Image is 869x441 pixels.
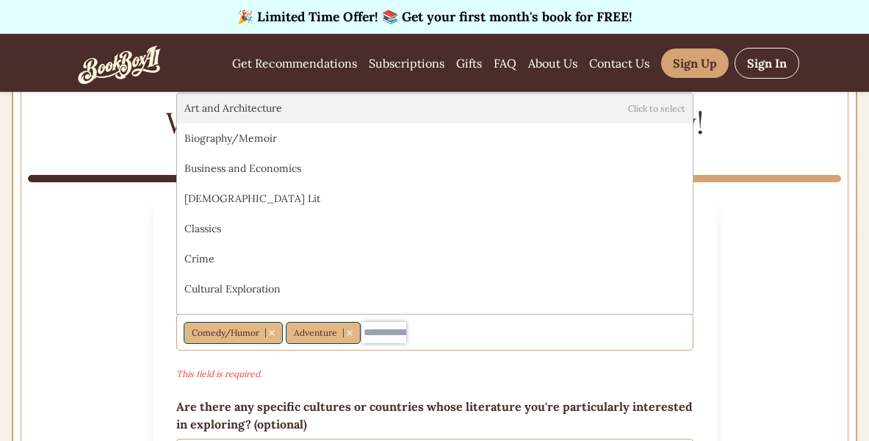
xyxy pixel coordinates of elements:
div: Crime [177,244,693,274]
div: Cultural Exploration [177,274,693,304]
div: Adventure [286,322,361,344]
a: Gifts [456,54,482,72]
h1: What's Your Perfect Read? Find Out Now! [28,100,841,151]
a: Contact Us [589,54,649,72]
img: BookBoxAI Logo [71,17,170,109]
a: Get Recommendations [232,54,357,72]
div: Classics [177,214,693,244]
label: Are there any specific cultures or countries whose literature you're particularly interested in e... [176,398,693,433]
div: Drama [177,304,693,334]
input: Select options [362,322,406,343]
div: Art and Architecture [177,93,693,123]
button: Remove item: adventure [343,329,356,337]
a: Sign In [735,48,799,79]
div: Comedy/Humor [184,322,283,344]
a: Sign Up [661,49,729,78]
a: Subscriptions [369,54,444,72]
div: [DEMOGRAPHIC_DATA] Lit [177,184,693,214]
div: Biography/Memoir [177,123,693,154]
a: About Us [528,54,577,72]
div: Business and Economics [177,154,693,184]
button: Remove item: comedy_humor [265,329,278,337]
a: FAQ [494,54,516,72]
p: This field is required. [176,368,693,380]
